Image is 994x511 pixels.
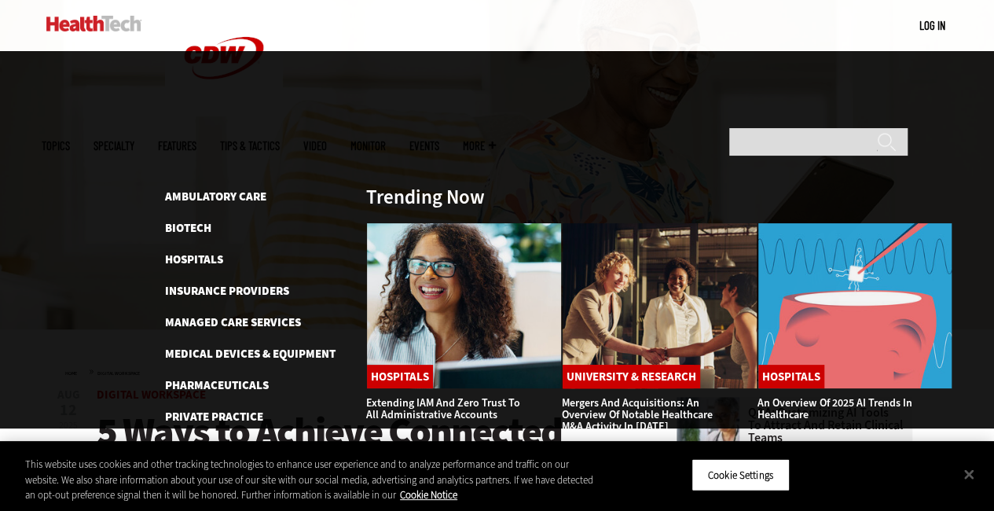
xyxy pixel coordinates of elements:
a: Log in [919,18,945,32]
a: Ambulatory Care [165,189,266,204]
img: business leaders shake hands in conference room [562,222,757,389]
a: Mergers and Acquisitions: An Overview of Notable Healthcare M&A Activity in [DATE] [562,395,713,434]
a: Medical Devices & Equipment [165,346,336,362]
a: An Overview of 2025 AI Trends in Healthcare [757,395,912,422]
div: This website uses cookies and other tracking technologies to enhance user experience and to analy... [25,457,596,503]
button: Cookie Settings [691,458,790,491]
img: illustration of computer chip being put inside head with waves [757,222,953,389]
a: Managed Care Services [165,314,301,330]
h3: Trending Now [366,187,485,207]
a: Hospitals [165,252,223,267]
a: Hospitals [367,365,433,388]
a: More information about your privacy [400,488,457,502]
a: Rural Healthcare [165,440,270,456]
a: Hospitals [758,365,824,388]
div: User menu [919,17,945,34]
a: Pharmaceuticals [165,377,269,393]
a: Biotech [165,220,211,236]
a: Insurance Providers [165,283,289,299]
img: Home [46,16,141,31]
a: University & Research [563,365,700,388]
a: Extending IAM and Zero Trust to All Administrative Accounts [366,395,520,422]
button: Close [952,457,986,491]
img: Administrative assistant [366,222,562,389]
a: Private Practice [165,409,263,425]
